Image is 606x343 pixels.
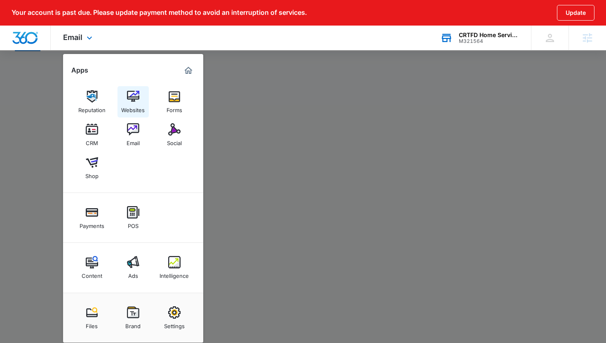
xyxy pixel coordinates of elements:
div: Ads [128,268,138,279]
a: Payments [76,202,108,233]
button: Update [557,5,594,21]
p: Your account is past due. Please update payment method to avoid an interruption of services. [12,9,307,16]
h2: Apps [71,66,88,74]
a: CRM [76,119,108,150]
a: Email [117,119,149,150]
div: Shop [85,169,99,179]
a: Reputation [76,86,108,117]
a: Settings [159,302,190,334]
div: CRM [86,136,98,146]
a: Social [159,119,190,150]
div: Payments [80,218,104,229]
a: Websites [117,86,149,117]
div: Email [127,136,140,146]
div: Websites [121,103,145,113]
a: Intelligence [159,252,190,283]
div: Forms [167,103,182,113]
div: Reputation [78,103,106,113]
div: Intelligence [160,268,189,279]
a: Marketing 360® Dashboard [182,64,195,77]
div: Social [167,136,182,146]
a: Content [76,252,108,283]
span: Email [63,33,82,42]
div: Settings [164,319,185,329]
div: account id [459,38,519,44]
div: Email [51,26,107,50]
a: Files [76,302,108,334]
div: Brand [125,319,141,329]
a: Forms [159,86,190,117]
div: POS [128,218,139,229]
div: Files [86,319,98,329]
a: POS [117,202,149,233]
div: account name [459,32,519,38]
a: Shop [76,152,108,183]
div: Content [82,268,102,279]
a: Brand [117,302,149,334]
a: Ads [117,252,149,283]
